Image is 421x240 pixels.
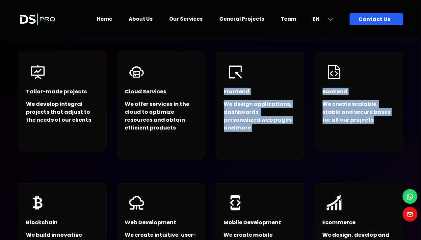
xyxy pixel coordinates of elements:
h4: Cloud Services [125,88,197,95]
a: Contact Us [350,13,403,25]
span: EN [313,15,320,23]
h4: Ecommerce [323,219,395,226]
h4: Tailor-made projects [26,88,99,95]
p: We create scalable, stable and secure bases for all our projects [323,100,395,124]
a: About Us [129,15,153,22]
a: Home [97,15,113,22]
p: We develop integral projects that adjust to the needs of our clients [26,100,99,124]
h4: Blockchain [26,219,99,226]
h4: Mobile Development [224,219,296,226]
a: Our Services [170,15,203,22]
p: We offer services in the cloud to optimize resources and obtain efficient products [125,100,197,132]
h4: Web Development [125,219,197,226]
h4: Backend [323,88,395,95]
p: We design applications, dashboards, personalized web pages and more [224,100,296,132]
img: Launch Logo [18,7,57,31]
a: General Projects [220,15,265,22]
a: Team [281,15,297,22]
h4: Frontend [224,88,296,95]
